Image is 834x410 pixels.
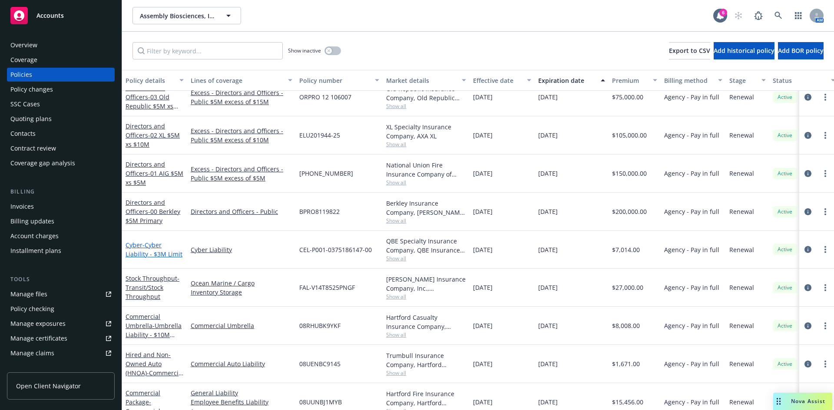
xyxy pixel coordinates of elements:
[773,393,832,410] button: Nova Assist
[790,7,807,24] a: Switch app
[386,217,466,224] span: Show all
[820,207,831,217] a: more
[126,241,182,258] span: - Cyber Liability - $3M Limit
[776,322,794,330] span: Active
[7,53,115,67] a: Coverage
[386,122,466,141] div: XL Specialty Insurance Company, AXA XL
[122,70,187,91] button: Policy details
[299,76,370,85] div: Policy number
[296,70,383,91] button: Policy number
[299,283,355,292] span: FAL-V14T8525PNGF
[664,245,719,254] span: Agency - Pay in full
[36,12,64,19] span: Accounts
[10,97,40,111] div: SSC Cases
[126,76,174,85] div: Policy details
[820,282,831,293] a: more
[664,397,719,407] span: Agency - Pay in full
[191,164,292,183] a: Excess - Directors and Officers - Public $5M excess of $5M
[664,321,719,330] span: Agency - Pay in full
[612,321,640,330] span: $8,008.00
[729,92,754,102] span: Renewal
[778,46,824,55] span: Add BOR policy
[776,93,794,101] span: Active
[299,245,372,254] span: CEL-P001-0375186147-00
[7,200,115,213] a: Invoices
[191,388,292,397] a: General Liability
[7,244,115,258] a: Installment plans
[386,199,466,217] div: Berkley Insurance Company, [PERSON_NAME] Corporation
[803,207,813,217] a: circleInformation
[729,76,756,85] div: Stage
[126,312,182,348] a: Commercial Umbrella
[729,397,754,407] span: Renewal
[776,246,794,253] span: Active
[10,214,54,228] div: Billing updates
[776,360,794,368] span: Active
[538,169,558,178] span: [DATE]
[386,236,466,255] div: QBE Specialty Insurance Company, QBE Insurance Group, RT Specialty Insurance Services, LLC (RSG S...
[191,207,292,216] a: Directors and Officers - Public
[126,207,180,225] span: - 00 Berkley $5M Primary
[612,92,643,102] span: $75,000.00
[7,287,115,301] a: Manage files
[538,321,558,330] span: [DATE]
[803,359,813,369] a: circleInformation
[299,131,340,140] span: ELU201944-25
[299,92,351,102] span: ORPRO 12 106007
[132,42,283,59] input: Filter by keyword...
[191,321,292,330] a: Commercial Umbrella
[473,245,493,254] span: [DATE]
[538,207,558,216] span: [DATE]
[10,141,56,155] div: Contract review
[288,47,321,54] span: Show inactive
[820,168,831,179] a: more
[669,42,710,59] button: Export to CSV
[10,82,53,96] div: Policy changes
[386,331,466,338] span: Show all
[473,169,493,178] span: [DATE]
[7,68,115,82] a: Policies
[714,46,774,55] span: Add historical policy
[126,169,183,187] span: - 01 AIG $5M xs $5M
[750,7,767,24] a: Report a Bug
[132,7,241,24] button: Assembly Biosciences, Inc.
[612,283,643,292] span: $27,000.00
[776,131,794,139] span: Active
[776,284,794,292] span: Active
[7,331,115,345] a: Manage certificates
[10,229,59,243] div: Account charges
[7,127,115,141] a: Contacts
[473,321,493,330] span: [DATE]
[612,397,643,407] span: $15,456.00
[10,361,51,375] div: Manage BORs
[10,346,54,360] div: Manage claims
[126,131,180,148] span: - 02 XL $5M xs $10M
[803,168,813,179] a: circleInformation
[538,92,558,102] span: [DATE]
[473,397,493,407] span: [DATE]
[664,359,719,368] span: Agency - Pay in full
[7,97,115,111] a: SSC Cases
[729,131,754,140] span: Renewal
[791,397,825,405] span: Nova Assist
[664,131,719,140] span: Agency - Pay in full
[191,76,283,85] div: Lines of coverage
[16,381,81,390] span: Open Client Navigator
[386,313,466,331] div: Hartford Casualty Insurance Company, Hartford Insurance Group
[820,359,831,369] a: more
[126,122,180,148] a: Directors and Officers
[10,302,54,316] div: Policy checking
[299,207,340,216] span: BPRO8119822
[10,331,67,345] div: Manage certificates
[776,208,794,216] span: Active
[729,359,754,368] span: Renewal
[10,287,47,301] div: Manage files
[664,76,713,85] div: Billing method
[719,9,727,16] div: 6
[126,93,178,119] span: - 03 Old Republic $5M xs $15M
[7,361,115,375] a: Manage BORs
[7,229,115,243] a: Account charges
[191,288,292,297] a: Inventory Storage
[7,141,115,155] a: Contract review
[191,126,292,144] a: Excess - Directors and Officers - Public $5M excess of $10M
